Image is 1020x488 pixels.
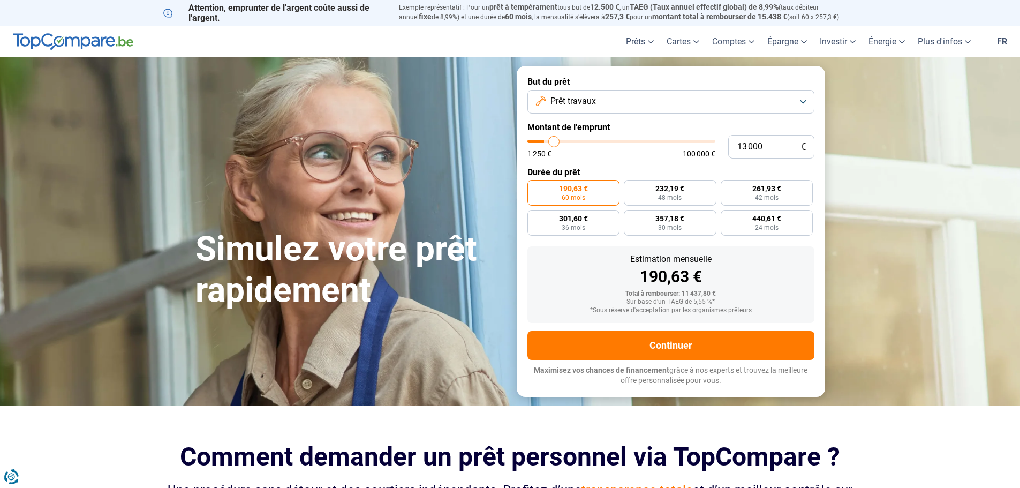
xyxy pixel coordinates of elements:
[619,26,660,57] a: Prêts
[862,26,911,57] a: Énergie
[399,3,857,22] p: Exemple représentatif : Pour un tous but de , un (taux débiteur annuel de 8,99%) et une durée de ...
[527,365,814,386] p: grâce à nos experts et trouvez la meilleure offre personnalisée pour vous.
[536,255,806,264] div: Estimation mensuelle
[195,229,504,311] h1: Simulez votre prêt rapidement
[163,3,386,23] p: Attention, emprunter de l'argent coûte aussi de l'argent.
[527,167,814,177] label: Durée du prêt
[590,3,619,11] span: 12.500 €
[605,12,630,21] span: 257,3 €
[660,26,706,57] a: Cartes
[527,77,814,87] label: But du prêt
[489,3,557,11] span: prêt à tempérament
[527,150,551,157] span: 1 250 €
[13,33,133,50] img: TopCompare
[761,26,813,57] a: Épargne
[683,150,715,157] span: 100 000 €
[534,366,669,374] span: Maximisez vos chances de financement
[655,185,684,192] span: 232,19 €
[536,307,806,314] div: *Sous réserve d'acceptation par les organismes prêteurs
[419,12,432,21] span: fixe
[755,194,779,201] span: 42 mois
[630,3,779,11] span: TAEG (Taux annuel effectif global) de 8,99%
[559,185,588,192] span: 190,63 €
[562,224,585,231] span: 36 mois
[752,215,781,222] span: 440,61 €
[652,12,787,21] span: montant total à rembourser de 15.438 €
[536,298,806,306] div: Sur base d'un TAEG de 5,55 %*
[536,269,806,285] div: 190,63 €
[527,122,814,132] label: Montant de l'emprunt
[163,442,857,471] h2: Comment demander un prêt personnel via TopCompare ?
[655,215,684,222] span: 357,18 €
[991,26,1014,57] a: fr
[813,26,862,57] a: Investir
[658,194,682,201] span: 48 mois
[527,90,814,114] button: Prêt travaux
[658,224,682,231] span: 30 mois
[755,224,779,231] span: 24 mois
[559,215,588,222] span: 301,60 €
[911,26,977,57] a: Plus d'infos
[505,12,532,21] span: 60 mois
[527,331,814,360] button: Continuer
[706,26,761,57] a: Comptes
[562,194,585,201] span: 60 mois
[801,142,806,152] span: €
[752,185,781,192] span: 261,93 €
[550,95,596,107] span: Prêt travaux
[536,290,806,298] div: Total à rembourser: 11 437,80 €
